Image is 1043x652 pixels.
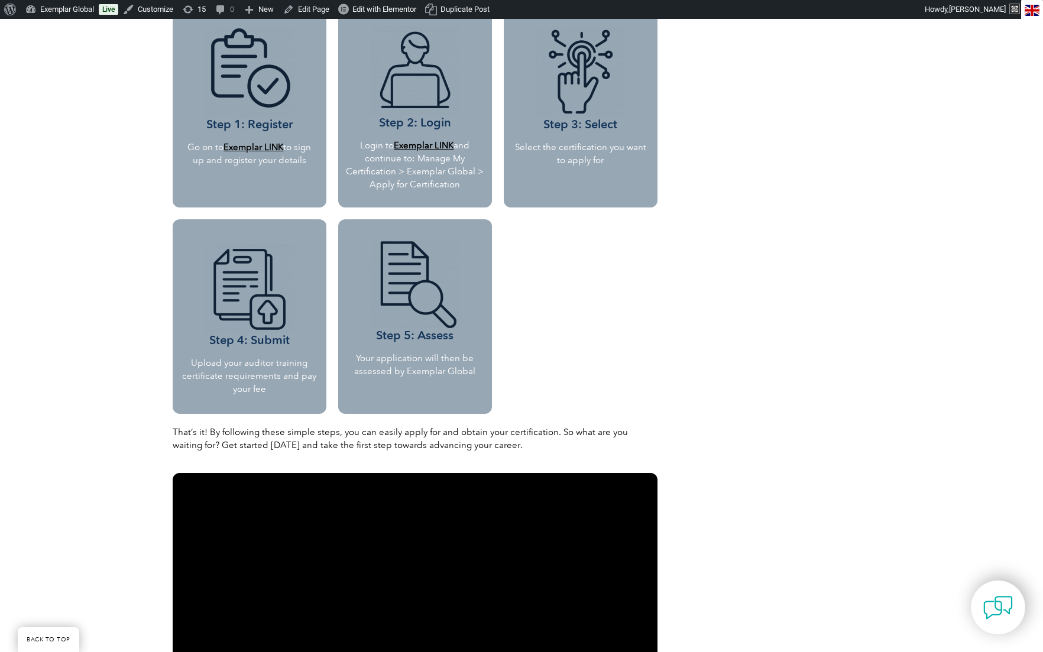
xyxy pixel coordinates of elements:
a: Exemplar LINK [394,140,454,151]
span: Edit with Elementor [352,5,416,14]
p: Your application will then be assessed by Exemplar Global [342,352,488,378]
img: contact-chat.png [983,593,1013,622]
p: Select the certification you want to apply for [513,141,649,167]
p: That’s it! By following these simple steps, you can easily apply for and obtain your certificatio... [173,426,657,452]
p: Go on to to sign up and register your details [182,141,318,167]
h3: Step 5: Assess [342,239,488,343]
a: Exemplar LINK [223,142,283,153]
h3: Step 2: Login [345,27,485,130]
p: Login to and continue to: Manage My Certification > Exemplar Global > Apply for Certification [345,139,485,191]
img: en [1025,5,1039,16]
p: Upload your auditor training certificate requirements and pay your fee [182,356,318,395]
span: [PERSON_NAME] [949,5,1006,14]
h3: Step 3: Select [513,28,649,132]
h3: Step 4: Submit [182,244,318,348]
a: BACK TO TOP [18,627,79,652]
h3: Step 1: Register [182,28,318,132]
a: Live [99,4,118,15]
